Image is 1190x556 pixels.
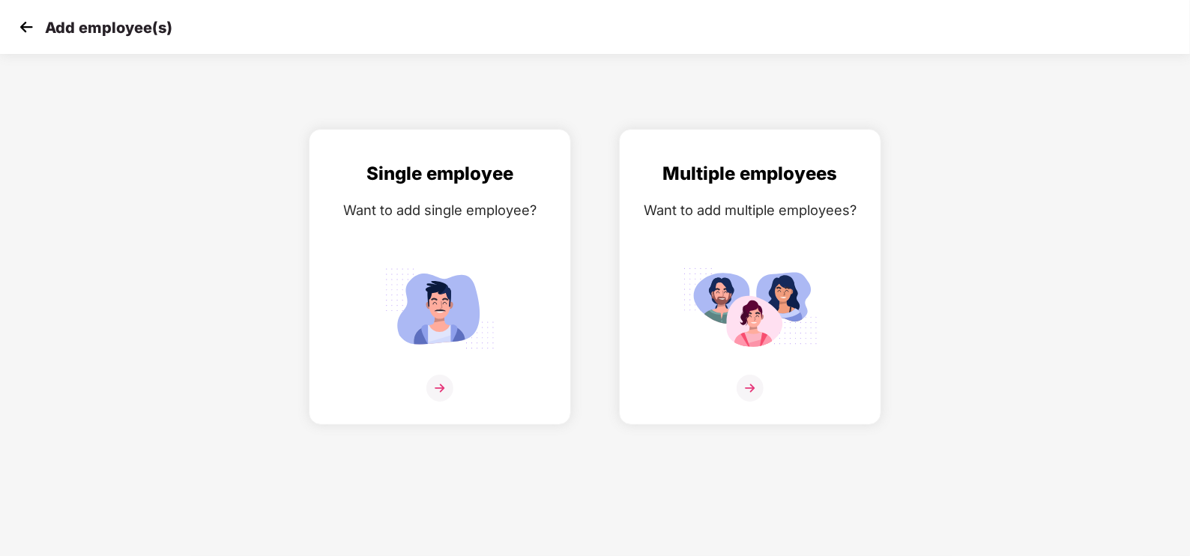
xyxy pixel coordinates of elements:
div: Want to add multiple employees? [635,199,866,221]
div: Want to add single employee? [324,199,555,221]
div: Multiple employees [635,160,866,188]
img: svg+xml;base64,PHN2ZyB4bWxucz0iaHR0cDovL3d3dy53My5vcmcvMjAwMC9zdmciIHdpZHRoPSIzMCIgaGVpZ2h0PSIzMC... [15,16,37,38]
img: svg+xml;base64,PHN2ZyB4bWxucz0iaHR0cDovL3d3dy53My5vcmcvMjAwMC9zdmciIGlkPSJNdWx0aXBsZV9lbXBsb3llZS... [683,262,818,355]
img: svg+xml;base64,PHN2ZyB4bWxucz0iaHR0cDovL3d3dy53My5vcmcvMjAwMC9zdmciIHdpZHRoPSIzNiIgaGVpZ2h0PSIzNi... [737,375,764,402]
p: Add employee(s) [45,19,172,37]
img: svg+xml;base64,PHN2ZyB4bWxucz0iaHR0cDovL3d3dy53My5vcmcvMjAwMC9zdmciIHdpZHRoPSIzNiIgaGVpZ2h0PSIzNi... [426,375,453,402]
div: Single employee [324,160,555,188]
img: svg+xml;base64,PHN2ZyB4bWxucz0iaHR0cDovL3d3dy53My5vcmcvMjAwMC9zdmciIGlkPSJTaW5nbGVfZW1wbG95ZWUiIH... [372,262,507,355]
